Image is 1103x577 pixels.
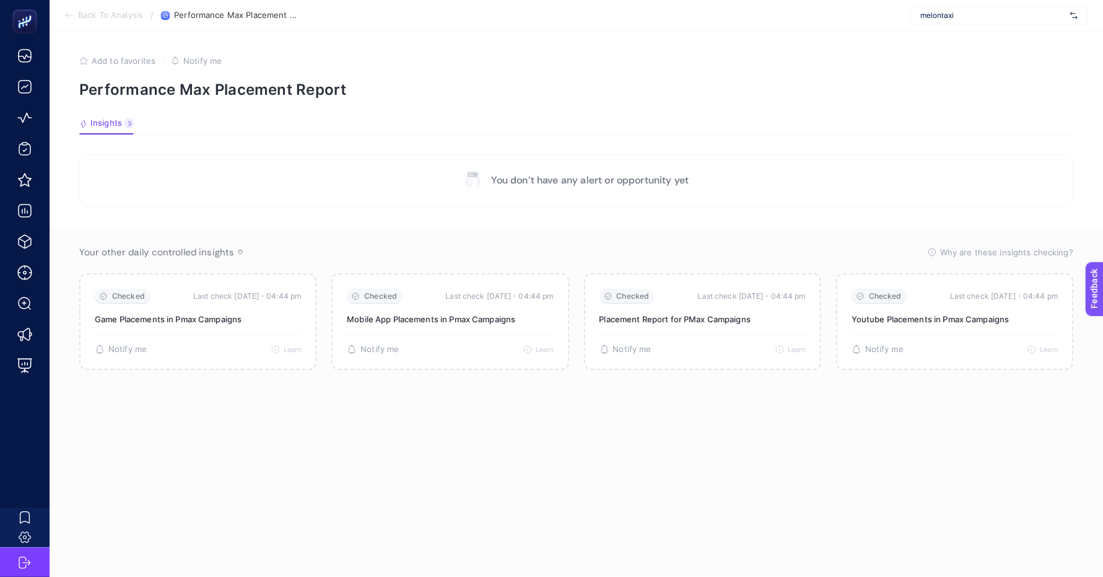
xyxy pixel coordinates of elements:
[599,345,652,355] button: Notify me
[364,292,397,301] span: Checked
[869,292,902,301] span: Checked
[1040,345,1058,354] span: Learn
[1027,345,1058,354] button: Learn
[79,246,234,258] span: Your other daily controlled insights
[852,314,1058,325] p: Youtube Placements in Pmax Campaigns
[445,290,553,302] time: Last check [DATE]・04:44 pm
[940,246,1073,258] span: Why are these insights checking?
[617,292,650,301] span: Checked
[775,345,806,354] button: Learn
[79,273,1073,370] section: Passive Insight Packages
[347,345,399,355] button: Notify me
[950,290,1058,302] time: Last check [DATE]・04:44 pm
[698,290,806,302] time: Last check [DATE]・04:44 pm
[150,10,154,20] span: /
[492,173,689,188] p: You don’t have any alert or opportunity yet
[112,292,145,301] span: Checked
[171,56,222,66] button: Notify me
[90,118,122,128] span: Insights
[271,345,302,354] button: Learn
[95,345,147,355] button: Notify me
[78,11,143,20] span: Back To Analysis
[865,345,904,355] span: Notify me
[108,345,147,355] span: Notify me
[920,11,1065,20] span: melontaxi
[284,345,302,354] span: Learn
[92,56,155,66] span: Add to favorites
[1070,9,1078,22] img: svg%3e
[536,345,554,354] span: Learn
[7,4,47,14] span: Feedback
[193,290,301,302] time: Last check [DATE]・04:44 pm
[613,345,652,355] span: Notify me
[183,56,222,66] span: Notify me
[599,314,806,325] p: Placement Report for PMax Campaigns
[360,345,399,355] span: Notify me
[347,314,553,325] p: Mobile App Placements in Pmax Campaigns
[124,118,134,128] div: 3
[79,81,1073,99] p: Performance Max Placement Report
[79,56,155,66] button: Add to favorites
[523,345,554,354] button: Learn
[788,345,806,354] span: Learn
[174,11,298,20] span: Performance Max Placement Report
[852,345,904,355] button: Notify me
[95,314,301,325] p: Game Placements in Pmax Campaigns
